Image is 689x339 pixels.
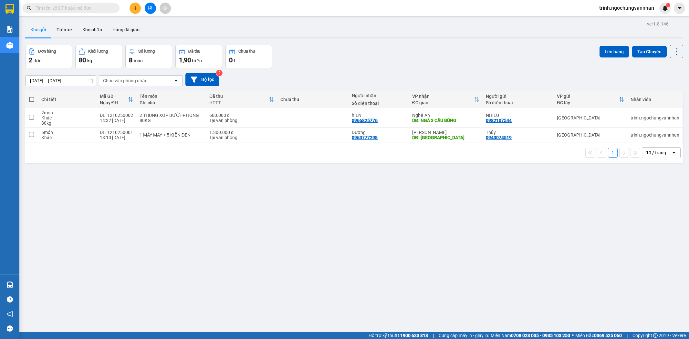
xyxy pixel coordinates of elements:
div: 80 kg [41,120,93,126]
span: | [627,332,628,339]
div: 0963777298 [352,135,378,140]
div: Ghi chú [140,100,203,105]
div: trinh.ngochungvannhan [631,115,679,120]
button: plus [130,3,141,14]
button: Khối lượng80kg [75,45,122,68]
span: plus [133,6,138,10]
span: question-circle [7,296,13,303]
input: Tìm tên, số ĐT hoặc mã đơn [36,5,112,12]
div: Đơn hàng [38,49,56,54]
span: kg [87,58,92,63]
div: HTTT [209,100,269,105]
sup: 2 [216,70,223,76]
button: caret-down [674,3,685,14]
div: Đã thu [209,94,269,99]
sup: 1 [666,3,670,7]
div: Chi tiết [41,97,93,102]
div: Dương [352,130,406,135]
div: Tên món [140,94,203,99]
div: Khối lượng [88,49,108,54]
div: 2 món [41,110,93,115]
div: Chưa thu [238,49,255,54]
strong: 1900 633 818 [400,333,428,338]
strong: 0708 023 035 - 0935 103 250 [511,333,570,338]
svg: open [671,150,676,155]
div: [PERSON_NAME] [412,130,479,135]
th: Toggle SortBy [409,91,483,108]
div: Ngày ĐH [100,100,128,105]
button: Bộ lọc [185,73,219,86]
div: trinh.ngochungvannhan [631,132,679,138]
div: Thủy [486,130,550,135]
span: 1,90 [179,56,191,64]
strong: 0369 525 060 [594,333,622,338]
div: 14:32 [DATE] [100,118,133,123]
div: DĐ: NGÃ 3 CẦU BÙNG [412,118,479,123]
div: Người gửi [486,94,550,99]
button: Hàng đã giao [107,22,145,37]
span: file-add [148,6,152,10]
button: file-add [145,3,156,14]
div: DĐ: CẨM XUYÊN [412,135,479,140]
div: 10 / trang [646,149,666,156]
span: triệu [192,58,202,63]
input: Select a date range. [26,76,96,86]
div: 1.300.000 đ [209,130,274,135]
span: | [433,332,434,339]
span: Miền Bắc [575,332,622,339]
div: DLT1210250001 [100,130,133,135]
span: Cung cấp máy in - giấy in: [439,332,489,339]
span: message [7,325,13,332]
div: Tại văn phòng [209,118,274,123]
button: Trên xe [51,22,77,37]
span: Hỗ trợ kỹ thuật: [369,332,428,339]
button: Kho gửi [25,22,51,37]
span: 1 [667,3,669,7]
div: 6 món [41,130,93,135]
span: 80 [79,56,86,64]
div: VP gửi [557,94,619,99]
span: món [134,58,143,63]
div: Số điện thoại [486,100,550,105]
div: Nhân viên [631,97,679,102]
div: DLT1210250002 [100,113,133,118]
div: Chưa thu [280,97,346,102]
div: 0982107544 [486,118,512,123]
span: search [27,6,31,10]
svg: open [173,78,179,83]
span: đơn [34,58,42,63]
div: Đã thu [188,49,200,54]
div: [GEOGRAPHIC_DATA] [557,132,624,138]
button: Kho nhận [77,22,107,37]
div: Số lượng [138,49,155,54]
button: Tạo Chuyến [632,46,667,57]
div: Khác [41,135,93,140]
div: 0943074519 [486,135,512,140]
button: aim [160,3,171,14]
div: ĐC giao [412,100,474,105]
span: copyright [653,333,658,338]
div: 13:10 [DATE] [100,135,133,140]
img: logo-vxr [5,4,14,14]
button: Đã thu1,90 triệu [175,45,222,68]
div: ĐC lấy [557,100,619,105]
span: 8 [129,56,132,64]
button: Đơn hàng2đơn [25,45,72,68]
span: caret-down [677,5,683,11]
img: icon-new-feature [662,5,668,11]
th: Toggle SortBy [97,91,136,108]
img: warehouse-icon [6,282,13,288]
button: Lên hàng [600,46,629,57]
span: notification [7,311,13,317]
span: 2 [29,56,32,64]
div: ver 1.8.146 [647,20,669,27]
div: Mã GD [100,94,128,99]
div: [GEOGRAPHIC_DATA] [557,115,624,120]
div: Chọn văn phòng nhận [103,77,148,84]
div: Nghệ An [412,113,479,118]
div: 0966825776 [352,118,378,123]
span: 0 [229,56,233,64]
div: Tại văn phòng [209,135,274,140]
div: Người nhận [352,93,406,98]
span: đ [233,58,235,63]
